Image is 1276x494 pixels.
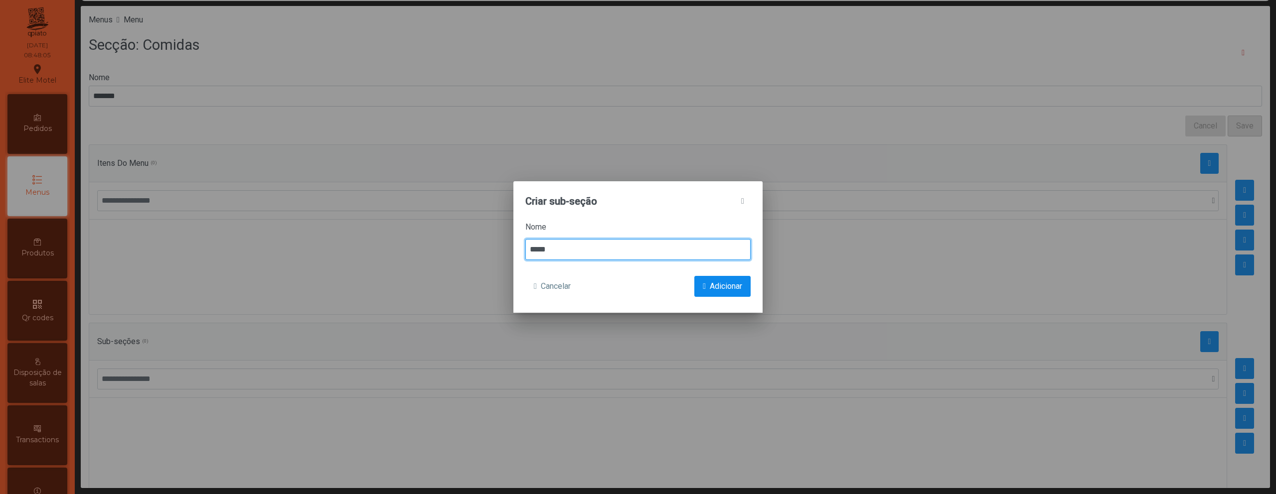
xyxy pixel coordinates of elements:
[525,276,579,297] button: Cancelar
[710,280,742,292] span: Adicionar
[541,280,571,292] span: Cancelar
[525,221,751,233] label: Nome
[525,194,597,209] span: Criar sub-seção
[694,276,751,297] button: Adicionar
